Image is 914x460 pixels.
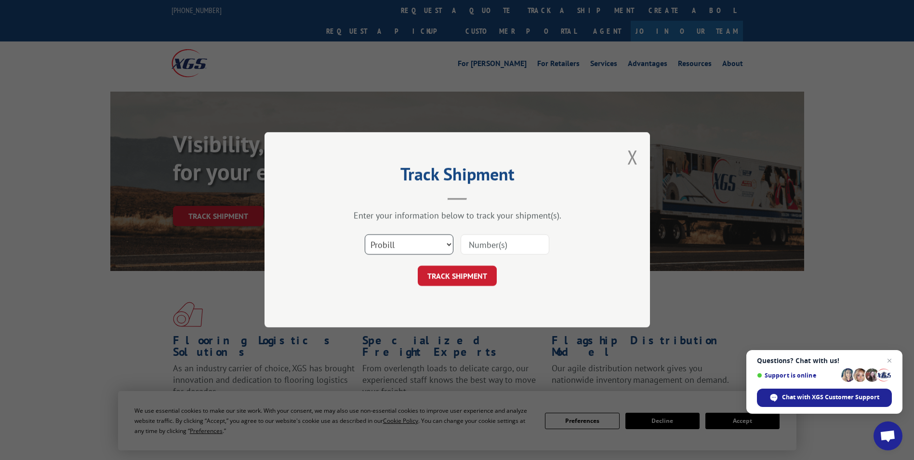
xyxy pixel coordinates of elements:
[313,210,602,221] div: Enter your information below to track your shipment(s).
[418,266,497,286] button: TRACK SHIPMENT
[782,393,879,402] span: Chat with XGS Customer Support
[757,372,838,379] span: Support is online
[757,357,892,365] span: Questions? Chat with us!
[313,167,602,186] h2: Track Shipment
[461,235,549,255] input: Number(s)
[874,421,902,450] div: Open chat
[627,144,638,170] button: Close modal
[884,355,895,366] span: Close chat
[757,389,892,407] div: Chat with XGS Customer Support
